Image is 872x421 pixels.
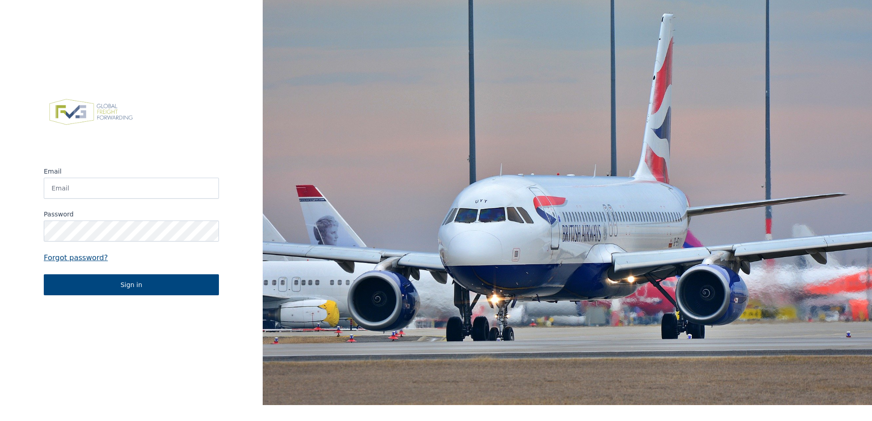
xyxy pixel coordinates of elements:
[44,178,219,199] input: Email
[44,210,219,219] label: Password
[44,252,219,263] a: Forgot password?
[44,94,138,130] img: FVG - Global freight forwarding
[44,274,219,295] button: Sign in
[44,167,219,176] label: Email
